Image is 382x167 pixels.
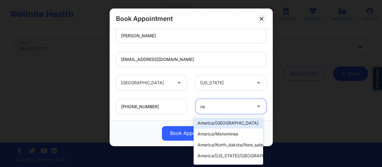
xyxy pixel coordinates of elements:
button: Book Appointment [162,126,220,141]
div: [GEOGRAPHIC_DATA] [121,75,172,90]
div: america/menominee [194,129,263,139]
input: Patient's Email [116,52,266,67]
input: Enter Patient's Full Name [116,28,266,43]
div: america/[US_STATE]/[GEOGRAPHIC_DATA] [194,150,263,161]
h2: Book Appointment [116,15,173,23]
div: america/north_dakota/new_salem [194,139,263,150]
div: america/[GEOGRAPHIC_DATA] [194,118,263,129]
input: Patient's Phone Number [116,99,187,114]
div: [US_STATE] [200,75,251,90]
